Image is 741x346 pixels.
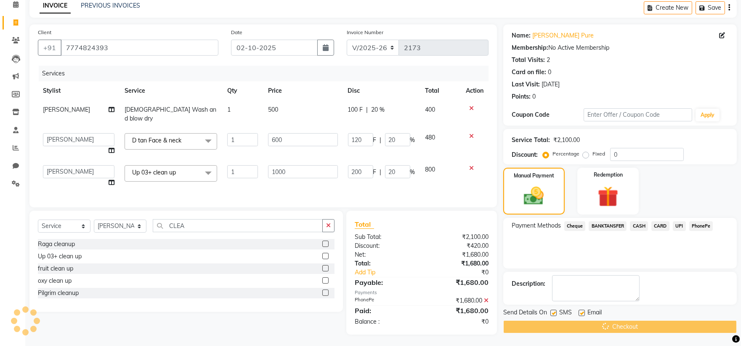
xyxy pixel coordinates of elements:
th: Total [420,81,461,100]
span: 480 [425,134,436,141]
a: x [176,169,180,176]
div: Description: [512,279,545,288]
span: | [380,136,382,145]
button: Create New [644,1,692,14]
span: % [410,136,415,145]
div: Sub Total: [348,233,422,241]
button: +91 [38,40,61,56]
div: Service Total: [512,136,550,145]
span: Payment Methods [512,221,561,230]
span: Send Details On [503,308,547,319]
div: ₹2,100.00 [553,136,580,145]
div: Total: [348,259,422,268]
span: | [380,168,382,177]
div: Services [39,66,495,81]
div: Balance : [348,317,422,326]
div: Payable: [348,277,422,287]
input: Enter Offer / Coupon Code [584,108,692,121]
span: Cheque [564,221,586,231]
div: ₹1,680.00 [422,296,495,305]
span: Total [355,220,374,229]
div: ₹2,100.00 [422,233,495,241]
div: Net: [348,250,422,259]
input: Search or Scan [153,219,323,232]
a: PREVIOUS INVOICES [81,2,140,9]
div: Discount: [512,150,538,159]
div: 0 [532,92,536,101]
button: Save [696,1,725,14]
div: ₹0 [422,317,495,326]
div: ₹1,680.00 [422,259,495,268]
div: Pilgrim cleanup [38,289,79,298]
span: 800 [425,166,436,173]
div: 2 [547,56,550,64]
div: Card on file: [512,68,546,77]
th: Qty [222,81,263,100]
span: F [373,168,377,177]
div: Name: [512,31,531,40]
span: 500 [268,106,278,113]
div: Total Visits: [512,56,545,64]
span: SMS [559,308,572,319]
span: F [373,136,377,145]
span: 400 [425,106,436,113]
img: _cash.svg [518,185,550,207]
div: Points: [512,92,531,101]
label: Redemption [594,171,623,179]
span: Up 03+ clean up [132,169,176,176]
div: Up 03+ clean up [38,252,82,261]
div: ₹1,680.00 [422,277,495,287]
label: Date [231,29,242,36]
span: | [367,105,368,114]
div: Payments [355,289,488,296]
div: oxy clean up [38,276,72,285]
span: PhonePe [689,221,713,231]
div: ₹1,680.00 [422,306,495,316]
label: Client [38,29,51,36]
div: ₹0 [434,268,495,277]
input: Search by Name/Mobile/Email/Code [61,40,218,56]
label: Manual Payment [514,172,554,180]
div: Discount: [348,241,422,250]
div: Membership: [512,43,548,52]
th: Price [263,81,343,100]
div: 0 [548,68,551,77]
div: Last Visit: [512,80,540,89]
th: Action [461,81,489,100]
button: Apply [696,109,720,121]
div: fruit clean up [38,264,73,273]
div: [DATE] [542,80,560,89]
a: Add Tip [348,268,434,277]
div: ₹1,680.00 [422,250,495,259]
span: CARD [651,221,669,231]
label: Percentage [552,150,579,158]
a: [PERSON_NAME] Pure [532,31,594,40]
span: UPI [673,221,686,231]
th: Disc [343,81,420,100]
label: Fixed [592,150,605,158]
div: No Active Membership [512,43,728,52]
span: % [410,168,415,177]
div: Paid: [348,306,422,316]
div: Raga cleanup [38,240,75,249]
th: Service [120,81,222,100]
span: 20 % [372,105,385,114]
span: BANKTANSFER [589,221,627,231]
div: Coupon Code [512,110,584,119]
a: x [181,137,185,144]
span: 100 F [348,105,363,114]
div: ₹420.00 [422,241,495,250]
span: 1 [227,106,231,113]
span: CASH [630,221,648,231]
img: _gift.svg [591,184,625,209]
th: Stylist [38,81,120,100]
span: Email [587,308,602,319]
span: [PERSON_NAME] [43,106,90,113]
span: D tan Face & neck [132,137,181,144]
div: PhonePe [348,296,422,305]
label: Invoice Number [347,29,383,36]
span: [DEMOGRAPHIC_DATA] Wash and blow dry [125,106,216,122]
